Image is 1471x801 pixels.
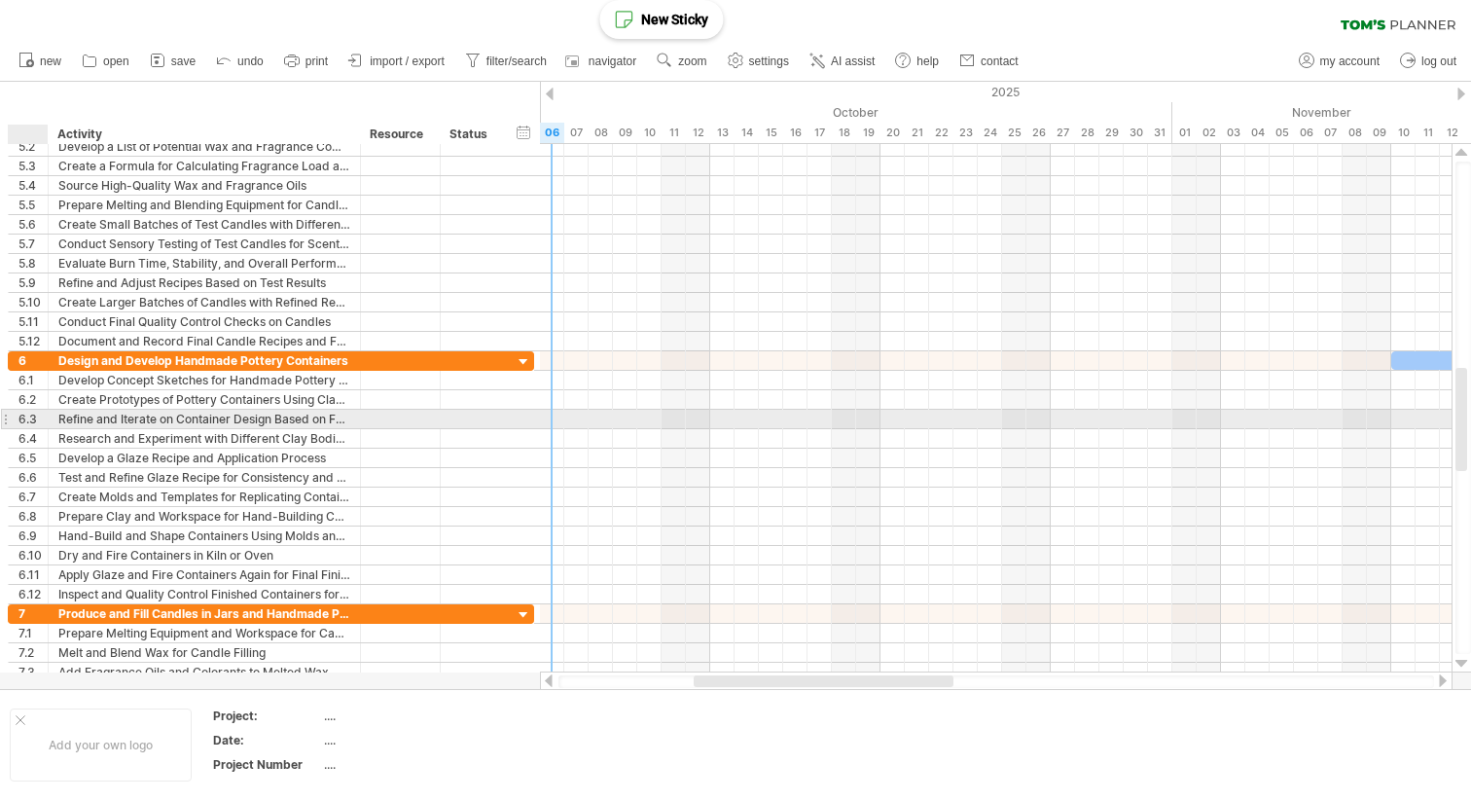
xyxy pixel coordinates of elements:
[929,123,953,143] div: Wednesday, 22 October 2025
[58,332,350,350] div: Document and Record Final Candle Recipes and Formulations
[18,585,48,603] div: 6.12
[58,643,350,662] div: Melt and Blend Wax for Candle Filling
[18,235,48,253] div: 5.7
[686,123,710,143] div: Sunday, 12 October 2025
[1075,123,1099,143] div: Tuesday, 28 October 2025
[953,123,978,143] div: Thursday, 23 October 2025
[832,123,856,143] div: Saturday, 18 October 2025
[213,708,320,724] div: Project:
[211,49,269,74] a: undo
[58,293,350,311] div: Create Larger Batches of Candles with Refined Recipes
[171,55,196,68] span: save
[662,123,686,143] div: Saturday, 11 October 2025
[343,49,450,74] a: import / export
[58,604,350,623] div: Produce and Fill Candles in Jars and Handmade Pottery Containers
[18,254,48,273] div: 5.8
[18,527,48,545] div: 6.9
[58,196,350,214] div: Prepare Melting and Blending Equipment for Candle Making
[589,123,613,143] div: Wednesday, 8 October 2025
[14,49,67,74] a: new
[856,123,880,143] div: Sunday, 19 October 2025
[58,235,350,253] div: Conduct Sensory Testing of Test Candles for Scent and Quality
[18,507,48,526] div: 6.8
[77,49,135,74] a: open
[759,123,783,143] div: Wednesday, 15 October 2025
[58,565,350,584] div: Apply Glaze and Fire Containers Again for Final Finish
[279,49,334,74] a: print
[18,429,48,448] div: 6.4
[831,55,875,68] span: AI assist
[1270,123,1294,143] div: Wednesday, 5 November 2025
[58,312,350,331] div: Conduct Final Quality Control Checks on Candles
[890,49,945,74] a: help
[58,663,350,681] div: Add Fragrance Oils and Colorants to Melted Wax
[1197,123,1221,143] div: Sunday, 2 November 2025
[749,55,789,68] span: settings
[18,215,48,234] div: 5.6
[981,55,1019,68] span: contact
[145,49,201,74] a: save
[58,624,350,642] div: Prepare Melting Equipment and Workspace for Candle Production
[40,55,61,68] span: new
[613,123,637,143] div: Thursday, 9 October 2025
[18,663,48,681] div: 7.3
[58,410,350,428] div: Refine and Iterate on Container Design Based on Feedback
[370,125,429,144] div: Resource
[589,55,636,68] span: navigator
[1440,123,1464,143] div: Wednesday, 12 November 2025
[562,49,642,74] a: navigator
[652,49,712,74] a: zoom
[58,176,350,195] div: Source High-Quality Wax and Fragrance Oils
[735,123,759,143] div: Tuesday, 14 October 2025
[1051,123,1075,143] div: Monday, 27 October 2025
[460,49,553,74] a: filter/search
[1367,123,1391,143] div: Sunday, 9 November 2025
[324,756,487,773] div: ....
[370,55,445,68] span: import / export
[18,137,48,156] div: 5.2
[916,55,939,68] span: help
[1294,123,1318,143] div: Thursday, 6 November 2025
[1026,123,1051,143] div: Sunday, 26 October 2025
[324,708,487,724] div: ....
[58,507,350,526] div: Prepare Clay and Workspace for Hand-Building Containers
[1294,49,1385,74] a: my account
[58,390,350,409] div: Create Prototypes of Pottery Containers Using Clay or Plaster
[58,137,350,156] div: Develop a List of Potential Wax and Fragrance Combinations
[1416,123,1440,143] div: Tuesday, 11 November 2025
[637,123,662,143] div: Friday, 10 October 2025
[58,371,350,389] div: Develop Concept Sketches for Handmade Pottery Containers
[954,49,1024,74] a: contact
[305,55,328,68] span: print
[18,196,48,214] div: 5.5
[103,55,129,68] span: open
[58,585,350,603] div: Inspect and Quality Control Finished Containers for Imperfections
[58,254,350,273] div: Evaluate Burn Time, Stability, and Overall Performance of Test Candles
[1124,123,1148,143] div: Thursday, 30 October 2025
[783,123,807,143] div: Thursday, 16 October 2025
[18,546,48,564] div: 6.10
[18,390,48,409] div: 6.2
[1172,123,1197,143] div: Saturday, 1 November 2025
[678,55,706,68] span: zoom
[58,429,350,448] div: Research and Experiment with Different Clay Bodies and Glazes
[18,468,48,487] div: 6.6
[1318,123,1343,143] div: Friday, 7 November 2025
[58,488,350,506] div: Create Molds and Templates for Replicating Container Design
[564,123,589,143] div: Tuesday, 7 October 2025
[58,273,350,292] div: Refine and Adjust Recipes Based on Test Results
[18,351,48,370] div: 6
[1002,123,1026,143] div: Saturday, 25 October 2025
[807,123,832,143] div: Friday, 17 October 2025
[1099,123,1124,143] div: Wednesday, 29 October 2025
[58,527,350,545] div: Hand-Build and Shape Containers Using Molds and Templates
[58,449,350,467] div: Develop a Glaze Recipe and Application Process
[18,565,48,584] div: 6.11
[18,488,48,506] div: 6.7
[1148,123,1172,143] div: Friday, 31 October 2025
[58,157,350,175] div: Create a Formula for Calculating Fragrance Load and Wax Ratio
[18,410,48,428] div: 6.3
[1320,55,1380,68] span: my account
[18,332,48,350] div: 5.12
[18,312,48,331] div: 5.11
